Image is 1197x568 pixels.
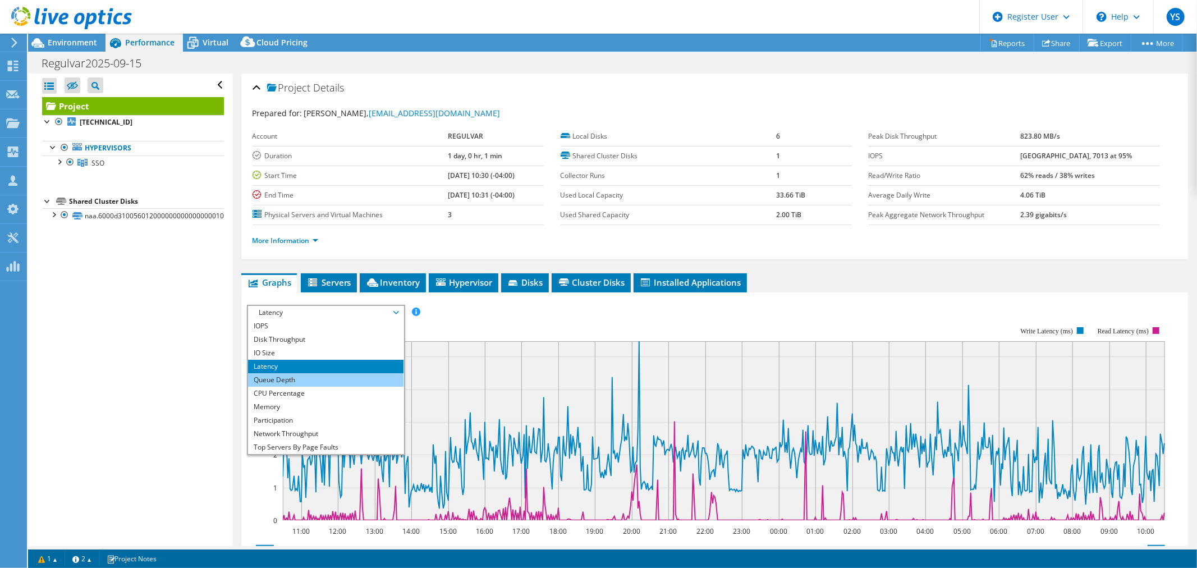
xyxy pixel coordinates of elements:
text: 11:00 [292,526,310,536]
text: 0 [273,516,277,525]
span: Cloud Pricing [256,37,308,48]
label: Duration [253,150,448,162]
label: Start Time [253,170,448,181]
b: [DATE] 10:30 (-04:00) [448,171,515,180]
label: End Time [253,190,448,201]
li: Disk Throughput [248,333,403,346]
label: IOPS [869,150,1021,162]
b: REGULVAR [448,131,483,141]
text: 09:00 [1100,526,1118,536]
span: YS [1167,8,1185,26]
label: Prepared for: [253,108,302,118]
text: 08:00 [1063,526,1081,536]
li: Network Throughput [248,427,403,441]
a: 2 [65,552,99,566]
b: 33.66 TiB [776,190,805,200]
span: SSO [91,158,104,168]
a: Project [42,97,224,115]
div: Shared Cluster Disks [69,195,224,208]
a: naa.6000d310056012000000000000000010 [42,208,224,223]
text: 17:00 [512,526,530,536]
li: IO Size [248,346,403,360]
a: Reports [980,34,1034,52]
li: IOPS [248,319,403,333]
a: Export [1079,34,1131,52]
text: 20:00 [623,526,640,536]
a: More [1131,34,1183,52]
b: 1 [776,171,780,180]
label: Collector Runs [561,170,776,181]
span: Performance [125,37,175,48]
text: 22:00 [696,526,714,536]
text: 02:00 [843,526,861,536]
a: SSO [42,155,224,170]
text: 19:00 [586,526,603,536]
label: Shared Cluster Disks [561,150,776,162]
span: Hypervisor [434,277,493,288]
li: CPU Percentage [248,387,403,400]
span: Project [267,83,311,94]
text: 18:00 [549,526,567,536]
label: Local Disks [561,131,776,142]
text: 03:00 [880,526,897,536]
text: 23:00 [733,526,750,536]
label: Read/Write Ratio [869,170,1021,181]
span: [PERSON_NAME], [304,108,501,118]
a: 1 [30,552,65,566]
span: Virtual [203,37,228,48]
label: Used Shared Capacity [561,209,776,221]
text: 13:00 [366,526,383,536]
li: Queue Depth [248,373,403,387]
label: Peak Aggregate Network Throughput [869,209,1021,221]
b: 2.00 TiB [776,210,801,219]
h1: Regulvar2025-09-15 [36,57,159,70]
b: 2.39 gigabits/s [1020,210,1067,219]
text: 14:00 [402,526,420,536]
b: 1 [776,151,780,161]
a: [EMAIL_ADDRESS][DOMAIN_NAME] [369,108,501,118]
b: 3 [448,210,452,219]
a: Hypervisors [42,141,224,155]
label: Average Daily Write [869,190,1021,201]
text: 07:00 [1027,526,1044,536]
li: Participation [248,414,403,427]
li: Memory [248,400,403,414]
svg: \n [1097,12,1107,22]
text: Read Latency (ms) [1097,327,1148,335]
b: [DATE] 10:31 (-04:00) [448,190,515,200]
text: 10:00 [1137,526,1154,536]
label: Peak Disk Throughput [869,131,1021,142]
b: 6 [776,131,780,141]
text: 16:00 [476,526,493,536]
a: [TECHNICAL_ID] [42,115,224,130]
span: Details [314,81,345,94]
b: 62% reads / 38% writes [1020,171,1095,180]
text: 04:00 [916,526,934,536]
span: Servers [306,277,351,288]
text: Write Latency (ms) [1020,327,1072,335]
label: Used Local Capacity [561,190,776,201]
text: 00:00 [770,526,787,536]
text: 05:00 [953,526,971,536]
li: Latency [248,360,403,373]
text: 1 [273,483,277,493]
b: [TECHNICAL_ID] [80,117,132,127]
span: Graphs [247,277,291,288]
a: Project Notes [99,552,164,566]
li: Top Servers By Page Faults [248,441,403,454]
text: 21:00 [659,526,677,536]
span: Cluster Disks [557,277,625,288]
label: Account [253,131,448,142]
b: 1 day, 0 hr, 1 min [448,151,502,161]
span: Environment [48,37,97,48]
text: 15:00 [439,526,457,536]
b: 823.80 MB/s [1020,131,1060,141]
b: 4.06 TiB [1020,190,1045,200]
span: Installed Applications [639,277,741,288]
a: Share [1034,34,1080,52]
a: More Information [253,236,318,245]
text: 12:00 [329,526,346,536]
span: Inventory [365,277,420,288]
text: 06:00 [990,526,1007,536]
span: Latency [254,306,398,319]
